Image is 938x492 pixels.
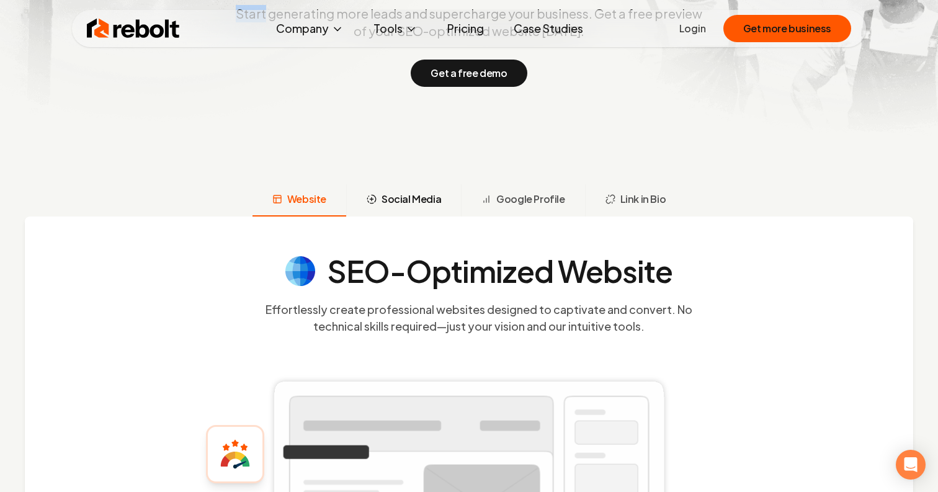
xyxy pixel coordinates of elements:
[585,184,686,217] button: Link in Bio
[287,192,326,207] span: Website
[411,60,527,87] button: Get a free demo
[504,16,593,41] a: Case Studies
[461,184,584,217] button: Google Profile
[346,184,461,217] button: Social Media
[252,184,346,217] button: Website
[87,16,180,41] img: Rebolt Logo
[723,15,851,42] button: Get more business
[496,192,565,207] span: Google Profile
[233,5,705,40] p: Start generating more leads and supercharge your business. Get a free preview of your SEO-optimiz...
[382,192,441,207] span: Social Media
[437,16,494,41] a: Pricing
[896,450,926,480] div: Open Intercom Messenger
[266,16,354,41] button: Company
[620,192,666,207] span: Link in Bio
[679,21,706,36] a: Login
[328,256,672,286] h4: SEO-Optimized Website
[364,16,427,41] button: Tools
